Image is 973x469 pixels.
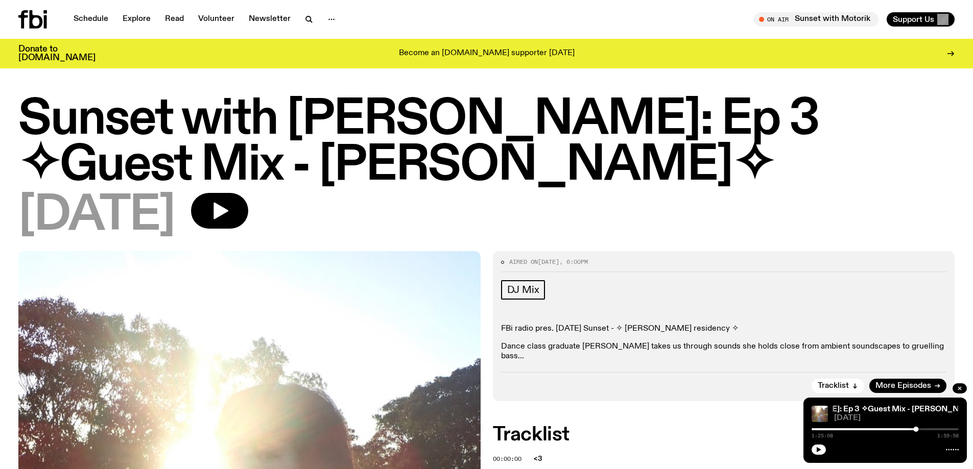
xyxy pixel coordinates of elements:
button: Tracklist [812,379,864,393]
span: DJ Mix [507,284,539,295]
h2: Tracklist [493,426,955,444]
button: Support Us [887,12,955,27]
span: [DATE] [18,193,175,239]
a: More Episodes [869,379,946,393]
span: More Episodes [875,382,931,390]
a: Read [159,12,190,27]
button: 00:00:00 [493,456,521,462]
span: Tracklist [818,382,849,390]
a: Newsletter [243,12,297,27]
a: DJ Mix [501,280,545,300]
a: Explore [116,12,157,27]
p: Dance class graduate [PERSON_NAME] takes us through sounds she holds close from ambient soundscap... [501,342,947,361]
span: 1:25:08 [812,433,833,438]
span: Support Us [893,15,934,24]
a: Volunteer [192,12,241,27]
span: [DATE] [538,258,559,266]
h3: Donate to [DOMAIN_NAME] [18,45,96,62]
span: Aired on [509,258,538,266]
span: <3 [534,454,949,464]
h1: Sunset with [PERSON_NAME]: Ep 3 ✧Guest Mix - [PERSON_NAME]✧ [18,97,955,189]
p: Become an [DOMAIN_NAME] supporter [DATE] [399,49,575,58]
p: FBi radio pres. [DATE] Sunset - ✧ [PERSON_NAME] residency ✧ [501,324,947,334]
span: 00:00:00 [493,455,521,463]
button: On AirSunset with Motorik [754,12,879,27]
span: [DATE] [834,414,959,422]
a: Schedule [67,12,114,27]
span: 1:59:58 [937,433,959,438]
span: , 6:00pm [559,258,588,266]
